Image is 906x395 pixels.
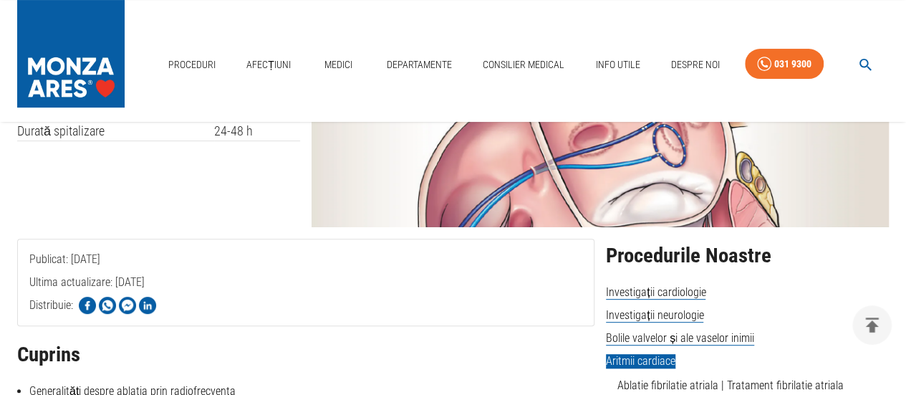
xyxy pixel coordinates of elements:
span: Bolile valvelor și ale vaselor inimii [606,331,754,346]
h2: Cuprins [17,343,594,366]
img: Share on LinkedIn [139,297,156,314]
a: Afecțiuni [241,50,297,80]
img: Share on Facebook [79,297,96,314]
a: 031 9300 [745,49,824,80]
span: Ultima actualizare: [DATE] [29,275,145,346]
span: Investigații neurologie [606,308,703,323]
div: 031 9300 [774,55,811,73]
td: Durată spitalizare [17,122,214,141]
a: Departamente [381,50,458,80]
a: Consilier Medical [477,50,570,80]
a: Despre Noi [665,50,726,80]
p: Distribuie: [29,297,73,314]
span: Aritmii cardiace [606,354,675,368]
button: delete [852,305,892,345]
a: Proceduri [163,50,221,80]
a: Info Utile [589,50,645,80]
td: 24-48 h [214,122,300,141]
img: Share on Facebook Messenger [119,297,136,314]
span: Publicat: [DATE] [29,252,100,323]
span: Investigații cardiologie [606,285,705,300]
a: Medici [316,50,362,80]
img: Ablatia prin radiofrecventa | Crioablatia - MONZA ARES [312,84,889,227]
a: Ablatie fibrilatie atriala | Tratament fibrilatie atriala [617,379,844,392]
img: Share on WhatsApp [99,297,116,314]
h2: Procedurile Noastre [606,244,889,267]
